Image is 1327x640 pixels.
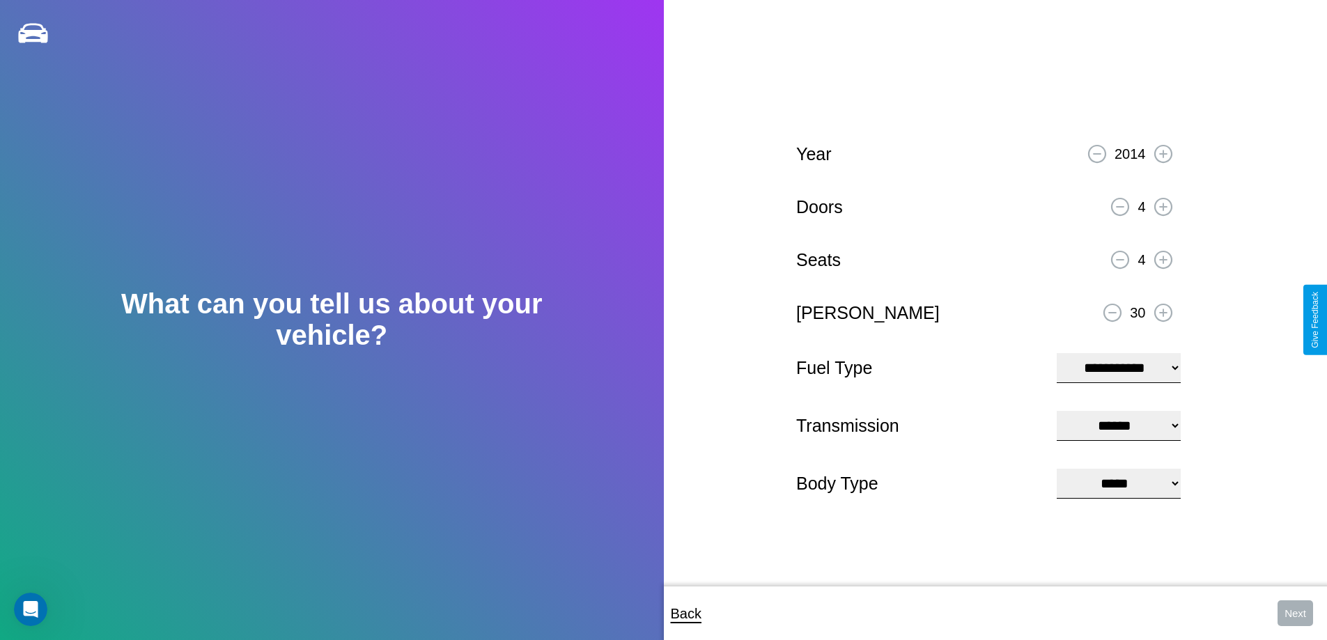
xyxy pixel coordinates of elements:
iframe: Intercom live chat [14,593,47,626]
p: Year [796,139,832,170]
p: 2014 [1115,141,1146,166]
p: Doors [796,192,843,223]
p: 30 [1130,300,1145,325]
p: [PERSON_NAME] [796,297,940,329]
p: Back [671,601,701,626]
p: 4 [1138,247,1145,272]
p: 4 [1138,194,1145,219]
div: Give Feedback [1310,292,1320,348]
h2: What can you tell us about your vehicle? [66,288,597,351]
p: Seats [796,244,841,276]
p: Body Type [796,468,1043,499]
button: Next [1278,600,1313,626]
p: Transmission [796,410,1043,442]
p: Fuel Type [796,352,1043,384]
